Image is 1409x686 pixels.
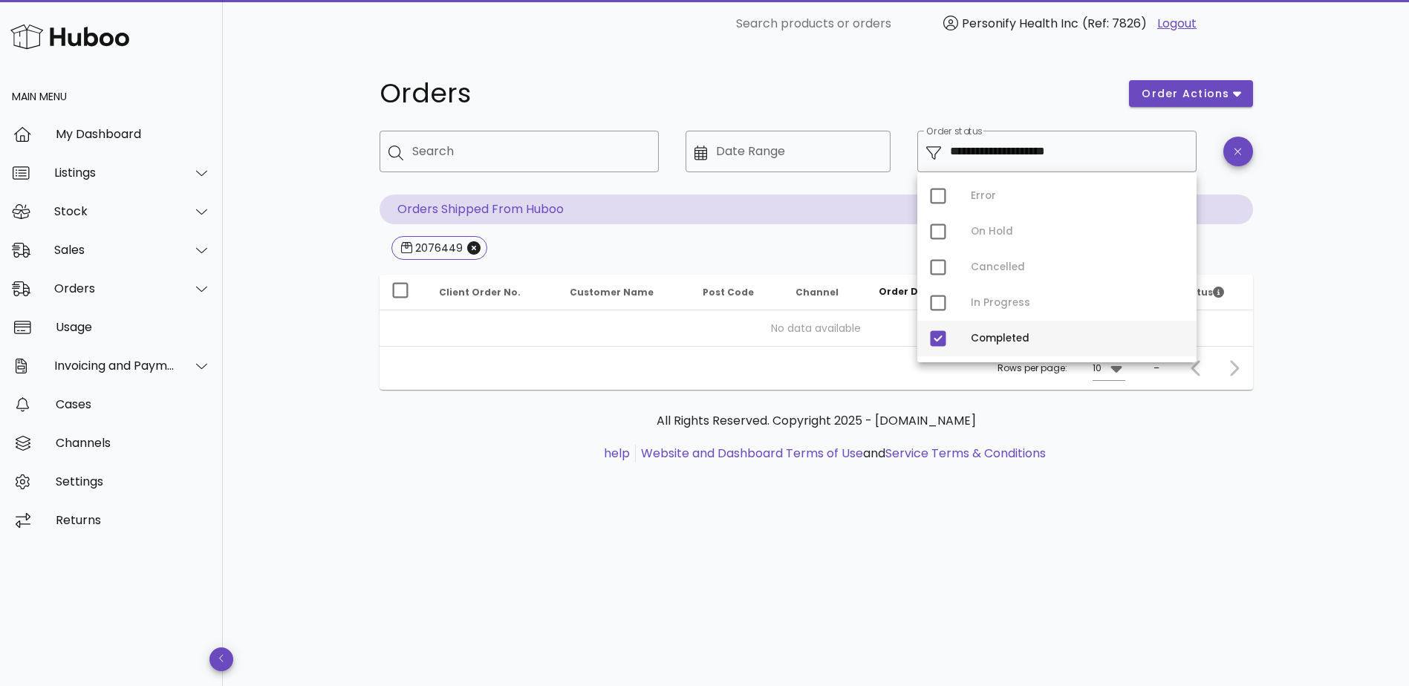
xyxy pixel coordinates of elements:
a: Logout [1157,15,1197,33]
div: Returns [56,513,211,527]
img: Huboo Logo [10,21,129,53]
span: Order Date [879,285,935,298]
p: All Rights Reserved. Copyright 2025 - [DOMAIN_NAME] [391,412,1241,430]
a: Service Terms & Conditions [885,445,1046,462]
div: Channels [56,436,211,450]
span: Customer Name [570,286,654,298]
span: Status [1179,286,1224,298]
a: help [604,445,630,462]
button: order actions [1129,80,1252,107]
button: Close [467,241,481,255]
div: Cases [56,397,211,411]
th: Post Code [691,275,784,310]
div: Completed [971,333,1185,344]
a: Website and Dashboard Terms of Use [641,445,863,462]
th: Status [1168,275,1252,310]
span: Personify Health Inc [962,15,1078,32]
th: Channel [784,275,867,310]
span: (Ref: 7826) [1082,15,1147,32]
span: Channel [795,286,839,298]
div: Rows per page: [998,347,1125,390]
h1: Orders [380,80,1112,107]
span: Client Order No. [439,286,521,298]
span: Post Code [703,286,754,298]
div: Sales [54,243,175,257]
th: Client Order No. [427,275,558,310]
span: order actions [1141,86,1230,102]
div: – [1153,362,1159,375]
td: No data available [380,310,1253,346]
div: 10Rows per page: [1093,356,1125,380]
div: Invoicing and Payments [54,359,175,373]
th: Customer Name [558,275,692,310]
div: Settings [56,474,211,489]
div: Listings [54,166,175,180]
label: Order status [926,126,982,137]
div: Usage [56,320,211,334]
li: and [636,445,1046,463]
div: My Dashboard [56,127,211,141]
div: Orders [54,281,175,295]
th: Order Date: Sorted descending. Activate to remove sorting. [867,275,983,310]
p: Orders Shipped From Huboo [380,195,1253,224]
div: Stock [54,204,175,218]
div: 10 [1093,362,1102,375]
div: 2076449 [412,241,463,255]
